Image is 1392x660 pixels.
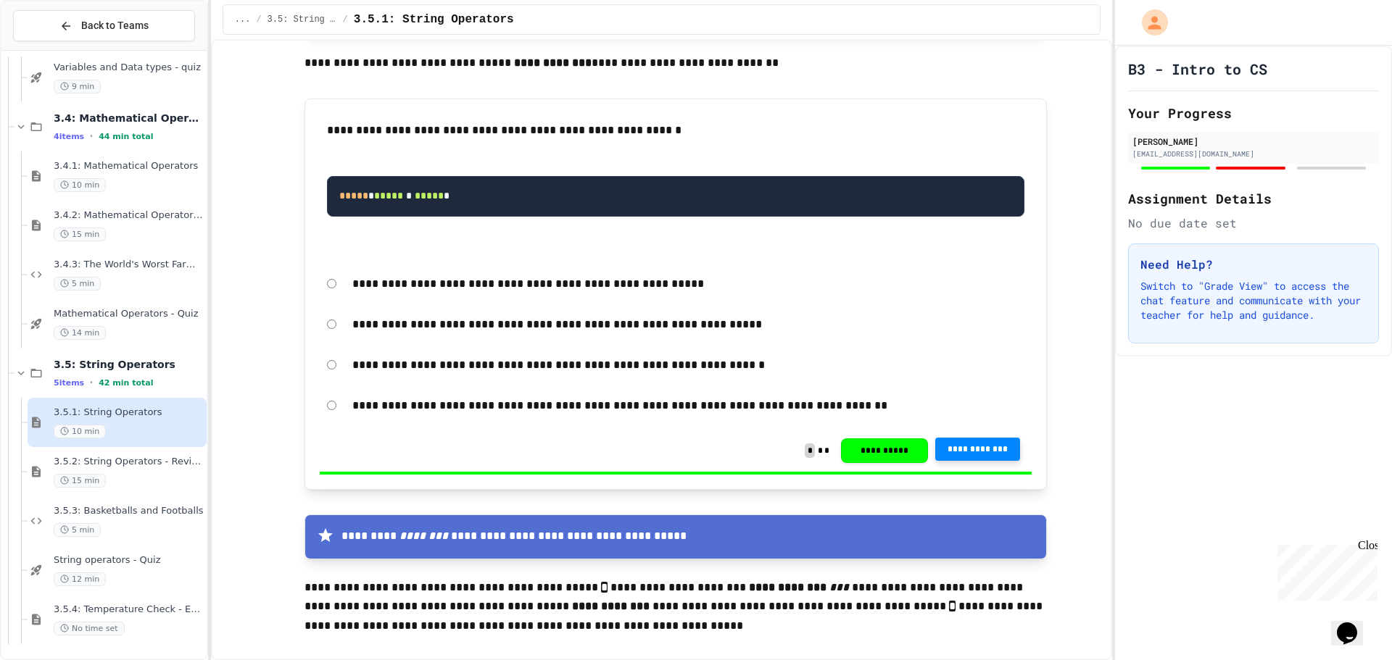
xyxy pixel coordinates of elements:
span: 3.5: String Operators [268,14,337,25]
span: 3.4: Mathematical Operators [54,112,204,125]
div: [EMAIL_ADDRESS][DOMAIN_NAME] [1132,149,1375,159]
span: Mathematical Operators - Quiz [54,308,204,320]
p: Switch to "Grade View" to access the chat feature and communicate with your teacher for help and ... [1140,279,1367,322]
span: 42 min total [99,378,153,388]
span: 10 min [54,178,106,192]
span: 3.5.2: String Operators - Review [54,456,204,468]
span: 14 min [54,326,106,340]
h3: Need Help? [1140,256,1367,273]
span: • [90,377,93,388]
span: 3.4.1: Mathematical Operators [54,160,204,172]
span: / [256,14,261,25]
span: 3.5.4: Temperature Check - Exit Ticket [54,603,204,616]
h2: Your Progress [1128,103,1379,123]
span: 44 min total [99,132,153,141]
span: 12 min [54,572,106,586]
span: 5 min [54,277,101,291]
span: Back to Teams [81,18,149,33]
span: 3.5.1: String Operators [54,406,204,419]
span: Variables and Data types - quiz [54,62,204,74]
span: 3.4.2: Mathematical Operators - Review [54,209,204,222]
div: Chat with us now!Close [6,6,100,92]
span: ... [235,14,251,25]
span: 3.4.3: The World's Worst Farmers Market [54,259,204,271]
iframe: chat widget [1272,539,1377,601]
span: 5 items [54,378,84,388]
div: [PERSON_NAME] [1132,135,1375,148]
span: String operators - Quiz [54,554,204,567]
span: • [90,130,93,142]
h2: Assignment Details [1128,188,1379,209]
span: No time set [54,622,125,635]
span: 3.5.3: Basketballs and Footballs [54,505,204,517]
span: 5 min [54,523,101,537]
span: / [343,14,348,25]
div: No due date set [1128,214,1379,232]
h1: B3 - Intro to CS [1128,59,1267,79]
div: My Account [1127,6,1172,39]
span: 15 min [54,227,106,241]
iframe: chat widget [1331,602,1377,646]
span: 9 min [54,80,101,93]
span: 3.5.1: String Operators [354,11,514,28]
span: 3.5: String Operators [54,358,204,371]
span: 4 items [54,132,84,141]
span: 15 min [54,474,106,488]
span: 10 min [54,425,106,438]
